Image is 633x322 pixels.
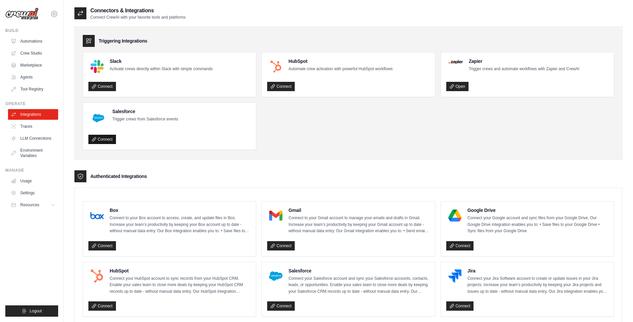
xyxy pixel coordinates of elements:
p: Activate crews directly within Slack with simple commands [110,66,213,73]
h4: Google Drive [468,207,608,214]
h4: Gmail [288,207,429,214]
p: Trigger crews from Salesforce events [112,116,178,123]
a: Usage [8,176,58,186]
a: Connect [88,301,116,311]
button: Resources [8,200,58,210]
img: Slack Logo [90,60,104,73]
h4: HubSpot [110,267,251,274]
div: Manage [5,168,58,173]
a: Connect [446,301,474,311]
img: Jira Logo [448,269,462,283]
h2: Connectors & Integrations [90,7,185,15]
span: Logout [30,308,42,314]
div: Operate [5,101,58,106]
p: Trigger crews and automate workflows with Zapier and CrewAI [469,66,580,73]
a: Automations [8,36,58,47]
p: Connect to your Box account to access, create, and update files in Box. Increase your team’s prod... [110,215,251,235]
a: Crew Studio [8,48,58,59]
img: Zapier Logo [448,60,463,64]
a: Environment Variables [8,145,58,161]
h4: Salesforce [288,267,429,274]
h3: Authenticated Integrations [90,173,147,180]
a: Traces [8,121,58,132]
a: Tool Registry [8,84,58,94]
a: Integrations [8,109,58,120]
img: HubSpot Logo [269,60,282,73]
button: Logout [5,305,58,317]
p: Connect to your Gmail account to manage your emails and drafts in Gmail. Increase your team’s pro... [288,215,429,235]
h4: Salesforce [112,108,178,115]
img: Google Drive Logo [448,209,462,222]
a: Connect [267,82,295,91]
p: Connect CrewAI with your favorite tools and platforms [90,15,185,20]
span: Resources [20,202,39,208]
div: Build [5,28,58,33]
p: Automate crew activation with powerful HubSpot workflows [288,66,392,73]
p: Connect your Jira Software account to create or update issues in your Jira projects. Increase you... [468,275,608,295]
a: Connect [88,82,116,91]
a: Connect [88,135,116,144]
p: Connect your HubSpot account to sync records from your HubSpot CRM. Enable your sales team to clo... [110,275,251,295]
a: Connect [446,241,474,250]
a: Open [446,82,469,91]
a: Marketplace [8,60,58,71]
img: Gmail Logo [269,209,282,222]
p: Connect your Google account and sync files from your Google Drive. Our Google Drive integration e... [468,215,608,235]
h4: Box [110,207,251,214]
h4: Slack [110,58,213,65]
img: Salesforce Logo [90,110,106,126]
img: Salesforce Logo [269,269,282,283]
a: LLM Connections [8,133,58,144]
h4: HubSpot [288,58,392,65]
a: Connect [88,241,116,250]
h3: Triggering Integrations [99,38,147,44]
a: Connect [267,241,295,250]
a: Settings [8,188,58,198]
h4: Zapier [469,58,580,65]
img: Logo [5,8,39,20]
p: Connect your Salesforce account and sync your Salesforce accounts, contacts, leads, or opportunit... [288,275,429,295]
a: Agents [8,72,58,82]
img: Box Logo [90,209,104,222]
h4: Jira [468,267,608,274]
a: Connect [267,301,295,311]
img: HubSpot Logo [90,269,104,283]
